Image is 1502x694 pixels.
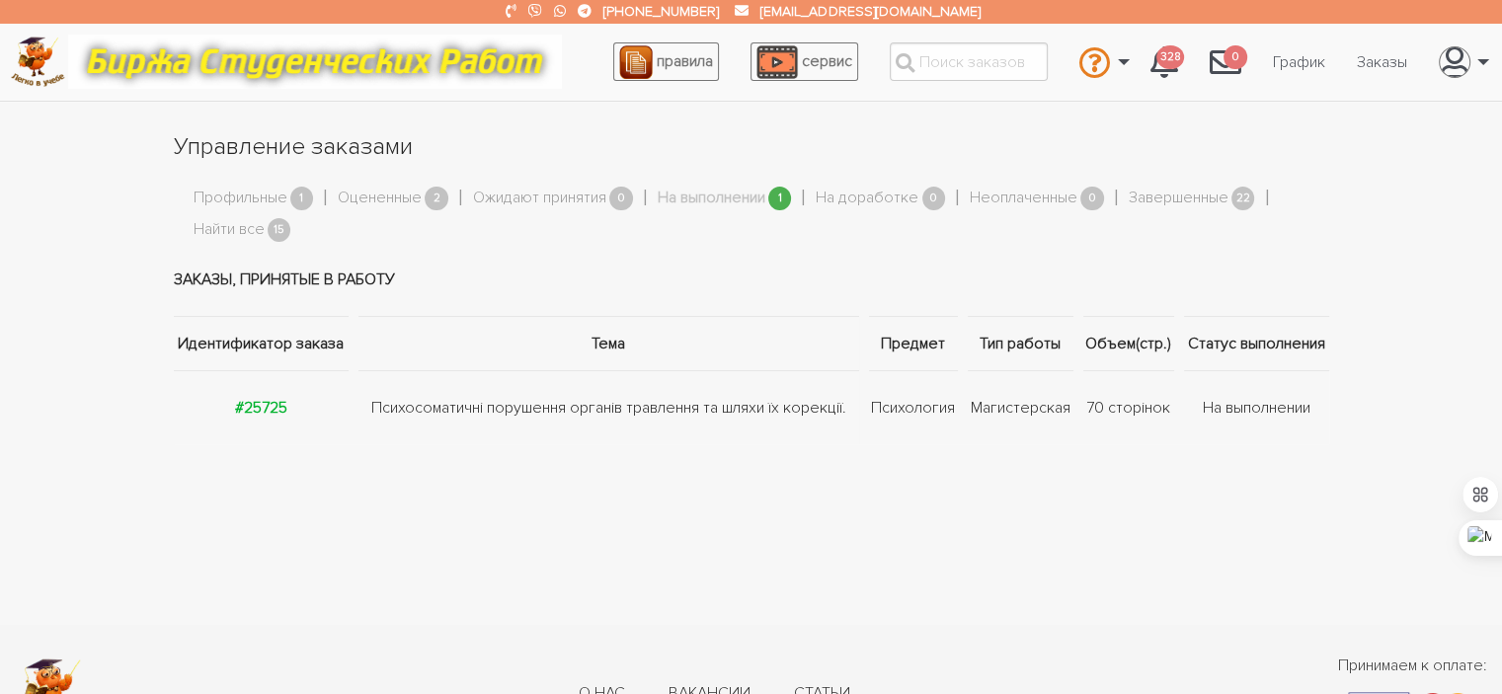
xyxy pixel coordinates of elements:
[1156,45,1184,70] span: 328
[290,187,314,211] span: 1
[802,51,852,71] span: сервис
[1135,36,1194,89] a: 328
[890,42,1048,81] input: Поиск заказов
[970,186,1077,211] a: Неоплаченные
[11,37,65,87] img: logo-c4363faeb99b52c628a42810ed6dfb4293a56d4e4775eb116515dfe7f33672af.png
[174,243,1329,317] td: Заказы, принятые в работу
[68,35,562,89] img: motto-12e01f5a76059d5f6a28199ef077b1f78e012cfde436ab5cf1d4517935686d32.gif
[174,130,1329,164] h1: Управление заказами
[1338,654,1487,677] span: Принимаем к оплате:
[1257,43,1341,81] a: График
[756,45,798,79] img: play_icon-49f7f135c9dc9a03216cfdbccbe1e3994649169d890fb554cedf0eac35a01ba8.png
[864,370,963,444] td: Психология
[1231,187,1255,211] span: 22
[603,3,719,20] a: [PHONE_NUMBER]
[354,316,864,370] th: Тема
[619,45,653,79] img: agreement_icon-feca34a61ba7f3d1581b08bc946b2ec1ccb426f67415f344566775c155b7f62c.png
[354,370,864,444] td: Психосоматичні порушення органів травлення та шляхи їх корекції.
[963,370,1078,444] td: Магистерская
[657,51,713,71] span: правила
[1179,316,1329,370] th: Статус выполнения
[864,316,963,370] th: Предмет
[338,186,422,211] a: Оцененные
[194,186,287,211] a: Профильные
[235,398,287,418] a: #25725
[268,218,291,243] span: 15
[816,186,918,211] a: На доработке
[751,42,858,81] a: сервис
[613,42,719,81] a: правила
[1129,186,1228,211] a: Завершенные
[922,187,946,211] span: 0
[760,3,980,20] a: [EMAIL_ADDRESS][DOMAIN_NAME]
[1341,43,1423,81] a: Заказы
[194,217,265,243] a: Найти все
[1078,316,1179,370] th: Объем(стр.)
[1194,36,1257,89] a: 0
[1179,370,1329,444] td: На выполнении
[174,316,354,370] th: Идентификатор заказа
[658,186,765,211] a: На выполнении
[609,187,633,211] span: 0
[1080,187,1104,211] span: 0
[425,187,448,211] span: 2
[963,316,1078,370] th: Тип работы
[1078,370,1179,444] td: 70 сторінок
[768,187,792,211] span: 1
[1224,45,1247,70] span: 0
[473,186,606,211] a: Ожидают принятия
